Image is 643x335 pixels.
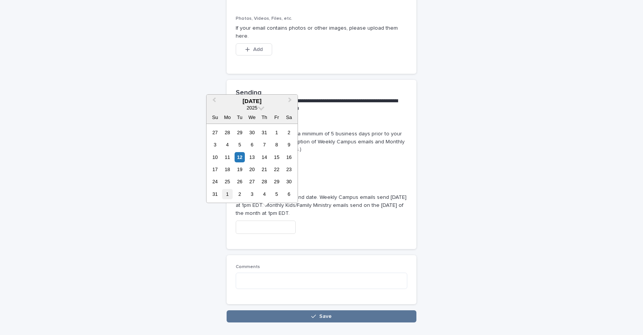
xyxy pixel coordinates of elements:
[247,176,257,187] div: Choose Wednesday, August 27th, 2025
[235,127,245,138] div: Choose Tuesday, July 29th, 2025
[209,126,295,200] div: month 2025-08
[236,43,272,56] button: Add
[235,152,245,162] div: Choose Tuesday, August 12th, 2025
[210,164,220,175] div: Choose Sunday, August 17th, 2025
[210,127,220,138] div: Choose Sunday, July 27th, 2025
[210,176,220,187] div: Choose Sunday, August 24th, 2025
[271,152,282,162] div: Choose Friday, August 15th, 2025
[284,189,294,199] div: Choose Saturday, September 6th, 2025
[271,127,282,138] div: Choose Friday, August 1st, 2025
[235,140,245,150] div: Choose Tuesday, August 5th, 2025
[222,164,232,175] div: Choose Monday, August 18th, 2025
[236,16,292,21] span: Photos, Videos, Files, etc.
[235,176,245,187] div: Choose Tuesday, August 26th, 2025
[259,112,269,122] div: Th
[284,176,294,187] div: Choose Saturday, August 30th, 2025
[247,112,257,122] div: We
[222,140,232,150] div: Choose Monday, August 4th, 2025
[236,265,260,269] span: Comments
[271,140,282,150] div: Choose Friday, August 8th, 2025
[253,47,263,52] span: Add
[222,112,232,122] div: Mo
[259,152,269,162] div: Choose Thursday, August 14th, 2025
[271,189,282,199] div: Choose Friday, September 5th, 2025
[236,194,407,217] p: This is your requested send date. Weekly Campus emails send [DATE] at 1pm EDT. Monthly Kids/Famil...
[271,112,282,122] div: Fr
[222,127,232,138] div: Choose Monday, July 28th, 2025
[235,164,245,175] div: Choose Tuesday, August 19th, 2025
[210,112,220,122] div: Su
[222,152,232,162] div: Choose Monday, August 11th, 2025
[259,176,269,187] div: Choose Thursday, August 28th, 2025
[227,310,416,322] button: Save
[247,152,257,162] div: Choose Wednesday, August 13th, 2025
[210,189,220,199] div: Choose Sunday, August 31st, 2025
[235,112,245,122] div: Tu
[259,127,269,138] div: Choose Thursday, July 31st, 2025
[271,164,282,175] div: Choose Friday, August 22nd, 2025
[284,112,294,122] div: Sa
[210,140,220,150] div: Choose Sunday, August 3rd, 2025
[236,24,407,40] p: If your email contains photos or other images, please upload them here.
[259,140,269,150] div: Choose Thursday, August 7th, 2025
[284,127,294,138] div: Choose Saturday, August 2nd, 2025
[319,314,332,319] span: Save
[222,176,232,187] div: Choose Monday, August 25th, 2025
[247,105,257,111] span: 2025
[222,189,232,199] div: Choose Monday, September 1st, 2025
[284,164,294,175] div: Choose Saturday, August 23rd, 2025
[284,140,294,150] div: Choose Saturday, August 9th, 2025
[236,89,262,97] h2: Sending
[235,189,245,199] div: Choose Tuesday, September 2nd, 2025
[247,140,257,150] div: Choose Wednesday, August 6th, 2025
[284,152,294,162] div: Choose Saturday, August 16th, 2025
[207,95,219,108] button: Previous Month
[206,98,298,105] div: [DATE]
[285,95,297,108] button: Next Month
[236,130,407,154] p: Your due date should be a minimum of 5 business days prior to your send date. (With the exception...
[271,176,282,187] div: Choose Friday, August 29th, 2025
[247,127,257,138] div: Choose Wednesday, July 30th, 2025
[210,152,220,162] div: Choose Sunday, August 10th, 2025
[259,164,269,175] div: Choose Thursday, August 21st, 2025
[247,164,257,175] div: Choose Wednesday, August 20th, 2025
[259,189,269,199] div: Choose Thursday, September 4th, 2025
[247,189,257,199] div: Choose Wednesday, September 3rd, 2025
